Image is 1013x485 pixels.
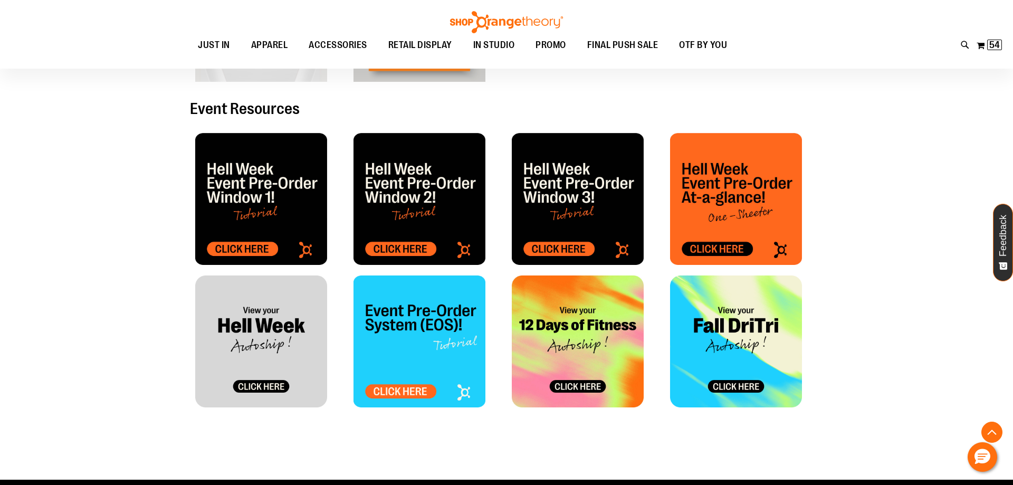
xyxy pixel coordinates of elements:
a: APPAREL [241,33,299,58]
img: HELLWEEK_Allocation Tile [195,275,327,407]
span: JUST IN [198,33,230,57]
img: Shop Orangetheory [448,11,565,33]
a: PROMO [525,33,577,58]
img: OTF - Studio Sale Tile [353,133,485,265]
a: FINAL PUSH SALE [577,33,669,58]
span: 54 [989,40,1000,50]
a: IN STUDIO [463,33,525,57]
span: RETAIL DISPLAY [388,33,452,57]
img: OTF - Studio Sale Tile [512,133,644,265]
span: IN STUDIO [473,33,515,57]
button: Back To Top [981,422,1002,443]
span: OTF BY YOU [679,33,727,57]
img: OTF - Studio Sale Tile [195,133,327,265]
span: PROMO [536,33,566,57]
button: Hello, have a question? Let’s chat. [968,442,997,472]
span: APPAREL [251,33,288,57]
h2: Event Resources [190,100,823,117]
img: FALL DRI TRI_Allocation Tile [670,275,802,407]
a: ACCESSORIES [298,33,378,58]
button: Feedback - Show survey [993,204,1013,281]
span: FINAL PUSH SALE [587,33,658,57]
span: ACCESSORIES [309,33,367,57]
a: OTF BY YOU [668,33,738,58]
a: RETAIL DISPLAY [378,33,463,58]
img: HELLWEEK_Allocation Tile [670,133,802,265]
span: Feedback [998,215,1008,256]
a: JUST IN [187,33,241,58]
